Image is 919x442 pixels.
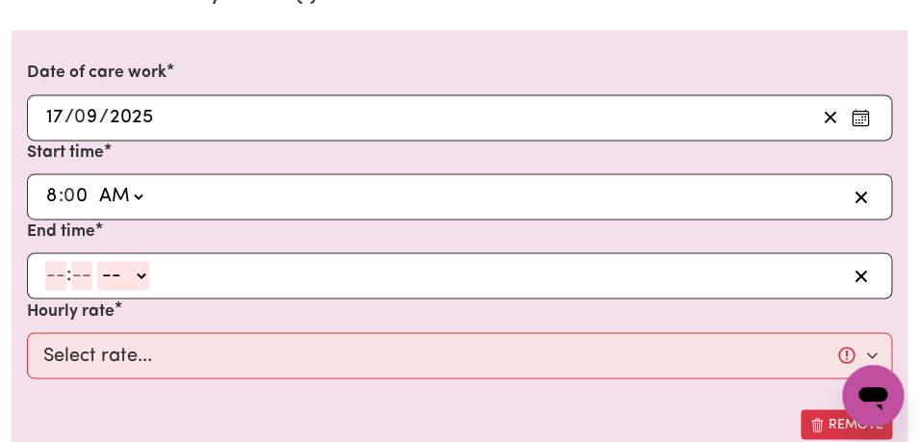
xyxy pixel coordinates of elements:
input: -- [75,103,99,132]
input: -- [64,182,89,211]
label: Date of care work [27,61,166,86]
span: 0 [64,187,75,206]
span: / [99,107,109,128]
button: Clear date [815,103,845,132]
input: -- [71,261,92,290]
span: : [66,265,71,286]
label: Hourly rate [27,299,115,324]
label: Start time [27,141,104,166]
label: End time [27,220,95,245]
span: 0 [74,108,86,127]
input: -- [45,182,59,211]
span: / [64,107,74,128]
input: ---- [109,103,154,132]
input: -- [45,261,66,290]
input: -- [45,103,64,132]
button: Remove this shift [801,409,892,439]
span: : [59,186,64,207]
button: Enter the date of care work [845,103,876,132]
iframe: Button to launch messaging window [842,365,904,427]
